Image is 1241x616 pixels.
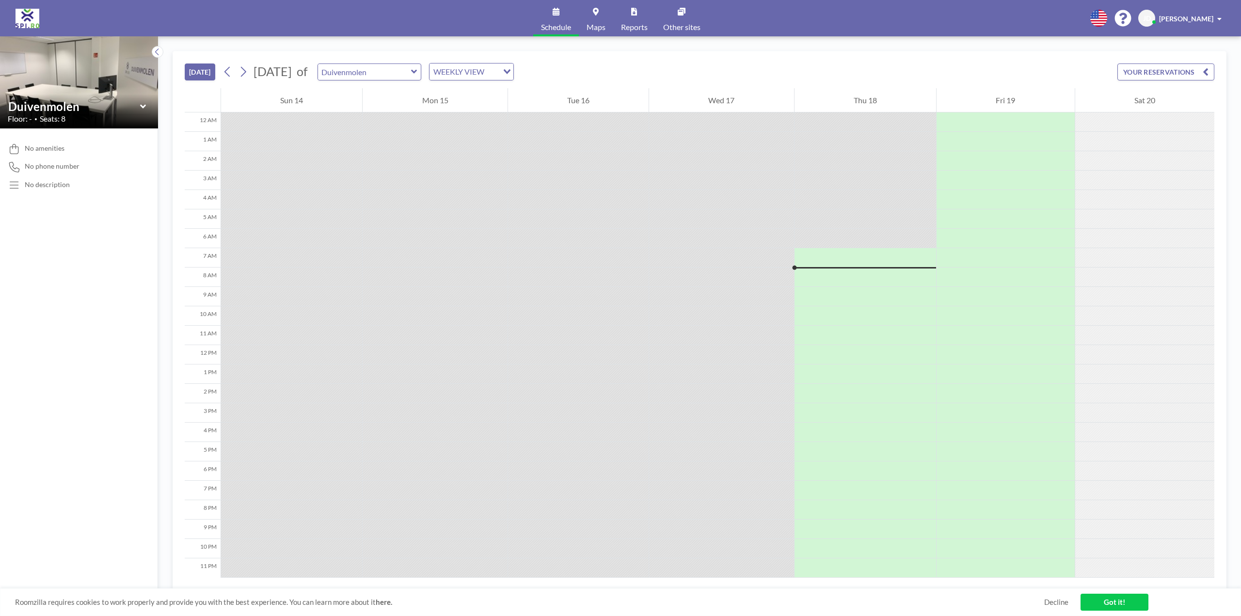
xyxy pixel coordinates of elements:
input: Duivenmolen [318,64,411,80]
div: 12 AM [185,112,221,132]
div: 9 AM [185,287,221,306]
span: JD [1143,14,1151,23]
div: Fri 19 [937,88,1074,112]
div: 10 AM [185,306,221,326]
div: 6 PM [185,461,221,481]
div: 12 PM [185,345,221,364]
span: Reports [621,23,648,31]
div: 4 PM [185,423,221,442]
span: Other sites [663,23,700,31]
div: 2 AM [185,151,221,171]
a: Decline [1044,598,1068,607]
div: No description [25,180,70,189]
button: [DATE] [185,63,215,80]
div: 1 PM [185,364,221,384]
div: 6 AM [185,229,221,248]
span: Seats: 8 [40,114,65,124]
div: 5 AM [185,209,221,229]
span: No phone number [25,162,80,171]
a: Got it! [1081,594,1148,611]
span: Roomzilla requires cookies to work properly and provide you with the best experience. You can lea... [15,598,1044,607]
div: 8 AM [185,268,221,287]
span: [PERSON_NAME] [1159,15,1213,23]
span: No amenities [25,144,64,153]
a: here. [376,598,392,606]
span: Schedule [541,23,571,31]
div: 8 PM [185,500,221,520]
div: Search for option [430,63,513,80]
div: Sun 14 [221,88,362,112]
div: Wed 17 [649,88,794,112]
div: 2 PM [185,384,221,403]
div: 7 PM [185,481,221,500]
button: YOUR RESERVATIONS [1117,63,1214,80]
span: of [297,64,307,79]
span: Floor: - [8,114,32,124]
div: 9 PM [185,520,221,539]
div: 11 PM [185,558,221,578]
div: 7 AM [185,248,221,268]
div: 4 AM [185,190,221,209]
span: • [34,116,37,122]
div: 11 AM [185,326,221,345]
div: Tue 16 [508,88,649,112]
span: Maps [587,23,605,31]
div: 3 PM [185,403,221,423]
input: Search for option [487,65,497,78]
div: 10 PM [185,539,221,558]
div: 1 AM [185,132,221,151]
input: Duivenmolen [8,99,140,113]
span: WEEKLY VIEW [431,65,486,78]
div: Thu 18 [795,88,936,112]
div: 3 AM [185,171,221,190]
div: 5 PM [185,442,221,461]
div: Mon 15 [363,88,507,112]
img: organization-logo [16,9,39,28]
span: [DATE] [254,64,292,79]
div: Sat 20 [1075,88,1214,112]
